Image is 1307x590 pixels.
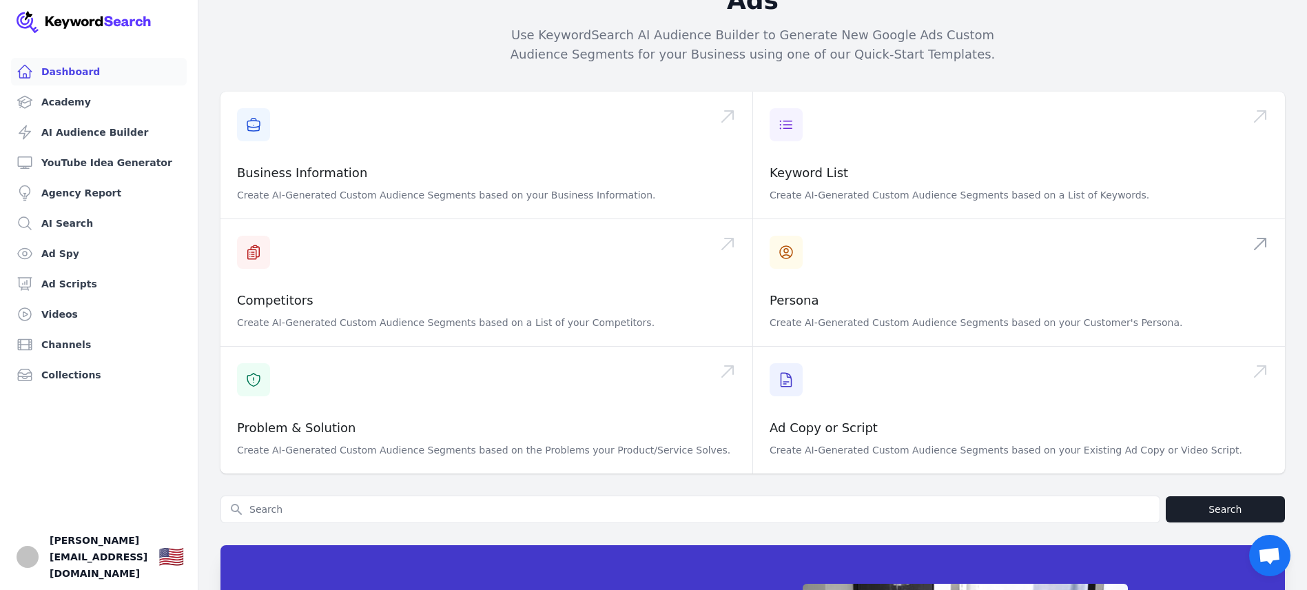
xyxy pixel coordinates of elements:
a: Ad Spy [11,240,187,267]
a: Ad Scripts [11,270,187,298]
a: Channels [11,331,187,358]
button: 🇺🇸 [158,543,184,571]
input: Search [221,496,1160,522]
a: Competitors [237,293,313,307]
a: Open chat [1249,535,1290,576]
a: AI Audience Builder [11,119,187,146]
a: Persona [770,293,819,307]
span: [PERSON_NAME][EMAIL_ADDRESS][DOMAIN_NAME] [50,532,147,582]
p: Use KeywordSearch AI Audience Builder to Generate New Google Ads Custom Audience Segments for you... [488,26,1018,64]
a: Business Information [237,165,367,180]
a: AI Search [11,210,187,237]
a: Keyword List [770,165,848,180]
a: Problem & Solution [237,420,356,435]
a: Collections [11,361,187,389]
a: Academy [11,88,187,116]
button: Search [1166,496,1285,522]
a: Dashboard [11,58,187,85]
img: Jared Erni [17,546,39,568]
div: 🇺🇸 [158,545,184,569]
a: Videos [11,301,187,328]
a: YouTube Idea Generator [11,149,187,176]
a: Ad Copy or Script [770,420,878,435]
a: Agency Report [11,179,187,207]
img: Your Company [17,11,152,33]
button: Open user button [17,546,39,568]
